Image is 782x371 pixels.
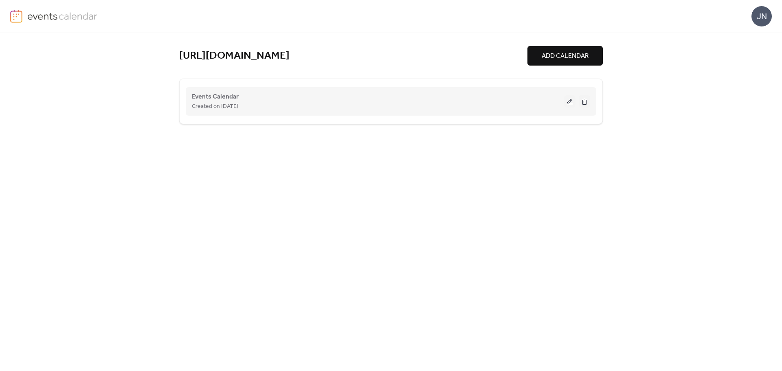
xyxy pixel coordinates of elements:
img: logo-type [27,10,98,22]
img: logo [10,10,22,23]
span: ADD CALENDAR [542,51,589,61]
div: JN [751,6,772,26]
span: Created on [DATE] [192,102,238,112]
a: Events Calendar [192,94,239,99]
button: ADD CALENDAR [527,46,603,66]
a: [URL][DOMAIN_NAME] [179,49,290,63]
span: Events Calendar [192,92,239,102]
